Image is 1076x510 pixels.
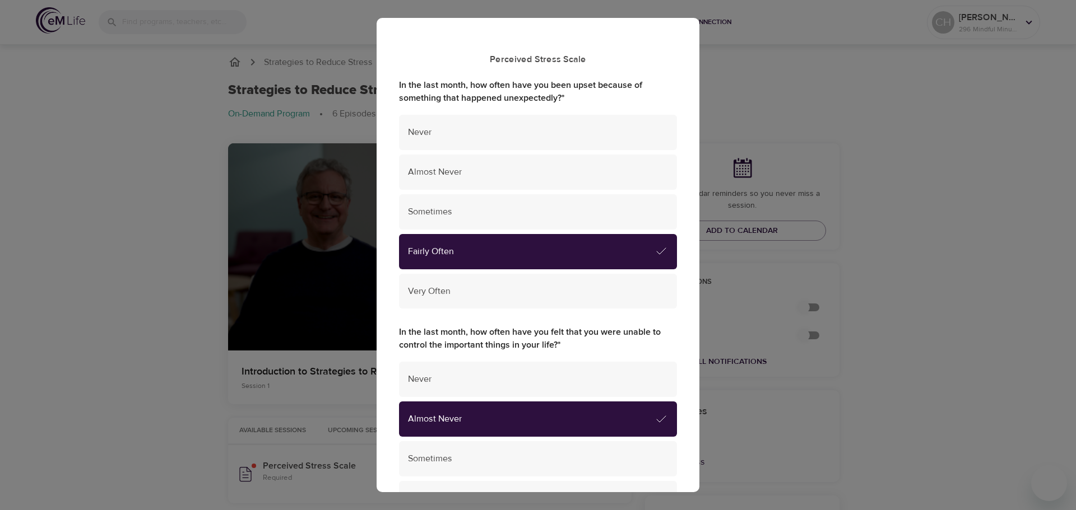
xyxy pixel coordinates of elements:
span: Almost Never [408,413,655,425]
span: Almost Never [408,166,668,179]
label: In the last month, how often have you been upset because of something that happened unexpectedly? [399,79,677,105]
span: Very Often [408,285,668,298]
span: Never [408,126,668,139]
label: In the last month, how often have you felt that you were unable to control the important things i... [399,326,677,352]
span: Sometimes [408,205,668,218]
span: Fairly Often [408,492,668,505]
span: Sometimes [408,452,668,465]
span: Never [408,373,668,386]
span: Fairly Often [408,245,655,258]
h5: Perceived Stress Scale [399,54,677,65]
